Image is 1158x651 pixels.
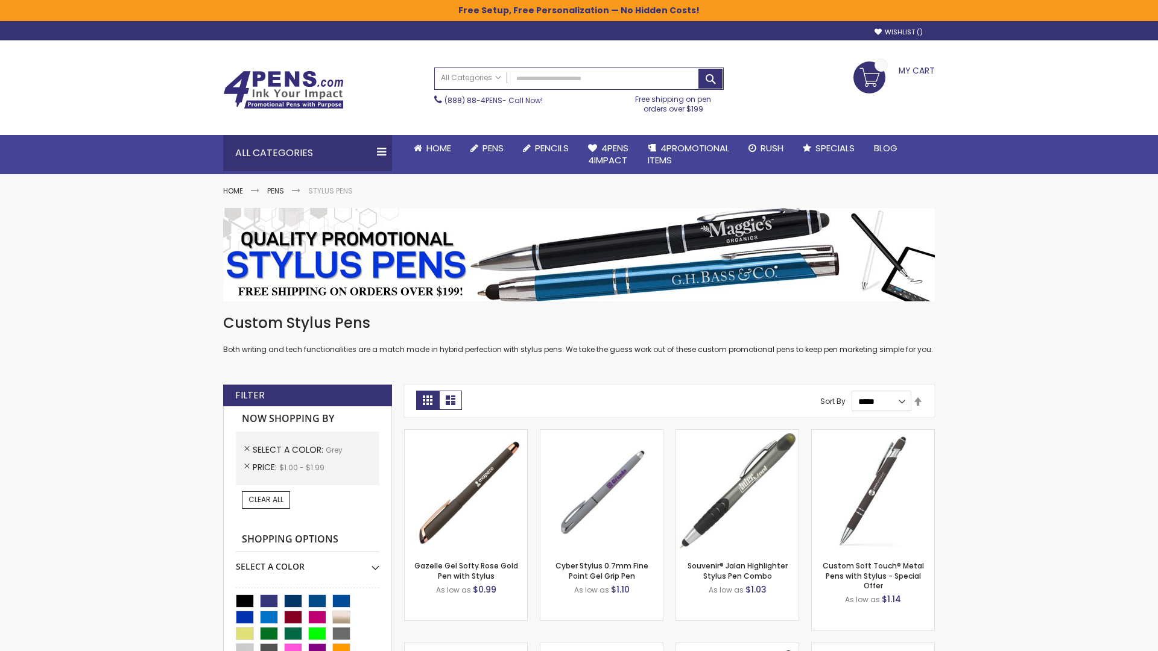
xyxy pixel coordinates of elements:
[404,135,461,162] a: Home
[820,396,846,406] label: Sort By
[540,429,663,439] a: Cyber Stylus 0.7mm Fine Point Gel Grip Pen-Grey
[279,462,324,473] span: $1.00 - $1.99
[688,561,788,580] a: Souvenir® Jalan Highlighter Stylus Pen Combo
[461,135,513,162] a: Pens
[578,135,638,174] a: 4Pens4impact
[864,135,907,162] a: Blog
[623,90,724,114] div: Free shipping on pen orders over $199
[875,28,923,37] a: Wishlist
[574,585,609,595] span: As low as
[535,142,569,154] span: Pencils
[445,95,543,105] span: - Call Now!
[416,391,439,410] strong: Grid
[709,585,744,595] span: As low as
[540,430,663,552] img: Cyber Stylus 0.7mm Fine Point Gel Grip Pen-Grey
[513,135,578,162] a: Pencils
[235,389,265,402] strong: Filter
[676,429,799,439] a: Souvenir® Jalan Highlighter Stylus Pen Combo-Grey
[223,71,344,109] img: 4Pens Custom Pens and Promotional Products
[308,186,353,196] strong: Stylus Pens
[611,583,630,596] span: $1.10
[405,429,527,439] a: Gazelle Gel Softy Rose Gold Pen with Stylus-Grey
[223,208,935,301] img: Stylus Pens
[253,444,326,456] span: Select A Color
[236,552,379,573] div: Select A Color
[405,430,527,552] img: Gazelle Gel Softy Rose Gold Pen with Stylus-Grey
[739,135,793,162] a: Rush
[445,95,502,105] a: (888) 88-4PENS
[435,68,507,88] a: All Categories
[555,561,648,580] a: Cyber Stylus 0.7mm Fine Point Gel Grip Pen
[761,142,783,154] span: Rush
[236,406,379,432] strong: Now Shopping by
[414,561,518,580] a: Gazelle Gel Softy Rose Gold Pen with Stylus
[326,445,343,455] span: Grey
[267,186,284,196] a: Pens
[823,561,924,590] a: Custom Soft Touch® Metal Pens with Stylus - Special Offer
[812,430,934,552] img: Custom Soft Touch® Metal Pens with Stylus-Grey
[441,73,501,83] span: All Categories
[874,142,897,154] span: Blog
[223,186,243,196] a: Home
[648,142,729,166] span: 4PROMOTIONAL ITEMS
[588,142,628,166] span: 4Pens 4impact
[845,594,880,605] span: As low as
[882,593,901,605] span: $1.14
[676,430,799,552] img: Souvenir® Jalan Highlighter Stylus Pen Combo-Grey
[812,429,934,439] a: Custom Soft Touch® Metal Pens with Stylus-Grey
[793,135,864,162] a: Specials
[223,313,935,355] div: Both writing and tech functionalities are a match made in hybrid perfection with stylus pens. We ...
[482,142,504,154] span: Pens
[253,461,279,473] span: Price
[236,527,379,553] strong: Shopping Options
[223,313,935,333] h1: Custom Stylus Pens
[426,142,451,154] span: Home
[473,583,496,596] span: $0.99
[223,135,392,171] div: All Categories
[248,494,283,505] span: Clear All
[436,585,471,595] span: As low as
[815,142,855,154] span: Specials
[242,491,290,508] a: Clear All
[745,583,767,596] span: $1.03
[638,135,739,174] a: 4PROMOTIONALITEMS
